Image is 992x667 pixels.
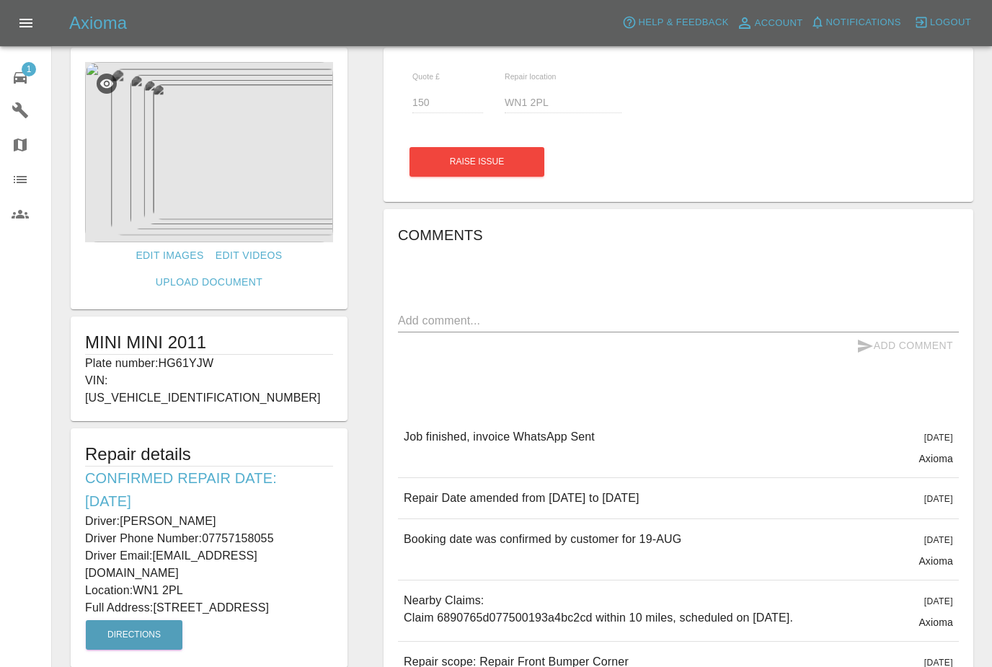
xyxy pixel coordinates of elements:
p: Booking date was confirmed by customer for 19-AUG [404,531,681,548]
a: Edit Videos [210,242,288,269]
span: Notifications [826,14,901,31]
p: Driver Email: [EMAIL_ADDRESS][DOMAIN_NAME] [85,547,333,582]
p: Driver Phone Number: 07757158055 [85,530,333,547]
p: Full Address: [STREET_ADDRESS] [85,599,333,617]
p: Axioma [918,615,953,630]
p: Nearby Claims: Claim 6890765d077500193a4bc2cd within 10 miles, scheduled on [DATE]. [404,592,793,627]
button: Directions [86,620,182,650]
span: [DATE] [924,494,953,504]
button: Help & Feedback [619,12,732,34]
span: [DATE] [924,433,953,443]
p: Axioma [918,554,953,568]
p: Location: WN1 2PL [85,582,333,599]
a: Upload Document [150,269,268,296]
p: Job finished, invoice WhatsApp Sent [404,428,595,446]
h5: Repair details [85,443,333,466]
img: d431a8c2-25a6-488e-905a-3140a9b9b143 [85,62,333,242]
button: Raise issue [409,147,544,177]
p: VIN: [US_VEHICLE_IDENTIFICATION_NUMBER] [85,372,333,407]
h6: Confirmed Repair Date: [DATE] [85,467,333,513]
button: Notifications [807,12,905,34]
p: Driver: [PERSON_NAME] [85,513,333,530]
a: Edit Images [130,242,209,269]
a: Account [732,12,807,35]
span: Account [755,15,803,32]
h6: Comments [398,224,959,247]
p: Axioma [918,451,953,466]
span: [DATE] [924,596,953,606]
p: Plate number: HG61YJW [85,355,333,372]
button: Open drawer [9,6,43,40]
span: 1 [22,62,36,76]
span: Help & Feedback [638,14,728,31]
span: Quote £ [412,72,440,81]
span: [DATE] [924,535,953,545]
span: Repair location [505,72,557,81]
h1: MINI MINI 2011 [85,331,333,354]
h5: Axioma [69,12,127,35]
button: Logout [911,12,975,34]
span: Logout [930,14,971,31]
p: Repair Date amended from [DATE] to [DATE] [404,490,639,507]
